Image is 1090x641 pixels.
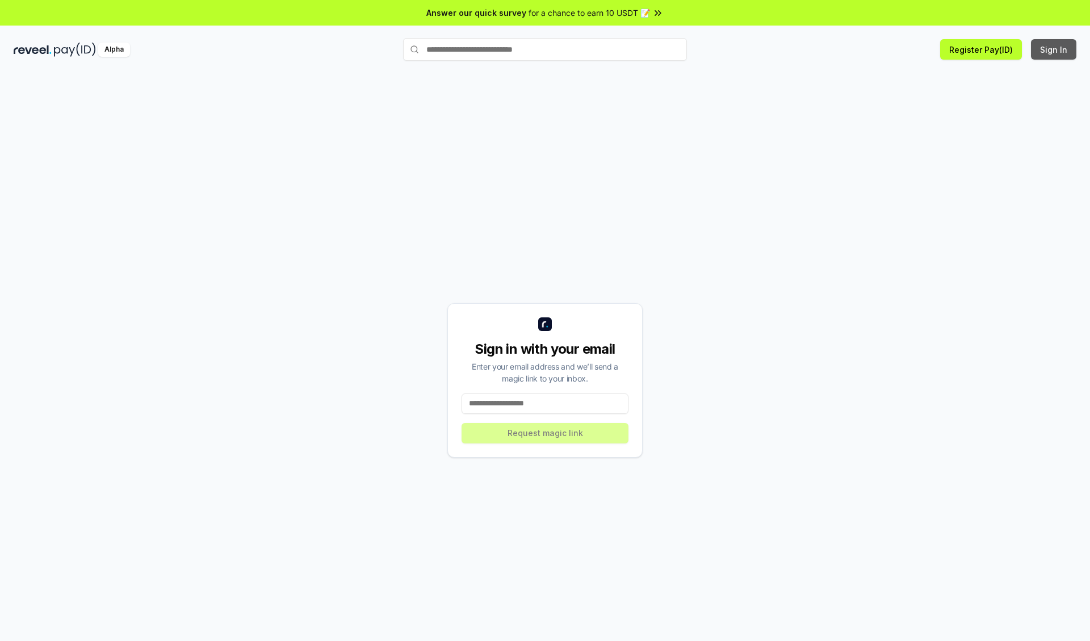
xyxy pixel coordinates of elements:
[462,361,628,384] div: Enter your email address and we’ll send a magic link to your inbox.
[426,7,526,19] span: Answer our quick survey
[538,317,552,331] img: logo_small
[462,340,628,358] div: Sign in with your email
[1031,39,1076,60] button: Sign In
[940,39,1022,60] button: Register Pay(ID)
[98,43,130,57] div: Alpha
[529,7,650,19] span: for a chance to earn 10 USDT 📝
[54,43,96,57] img: pay_id
[14,43,52,57] img: reveel_dark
